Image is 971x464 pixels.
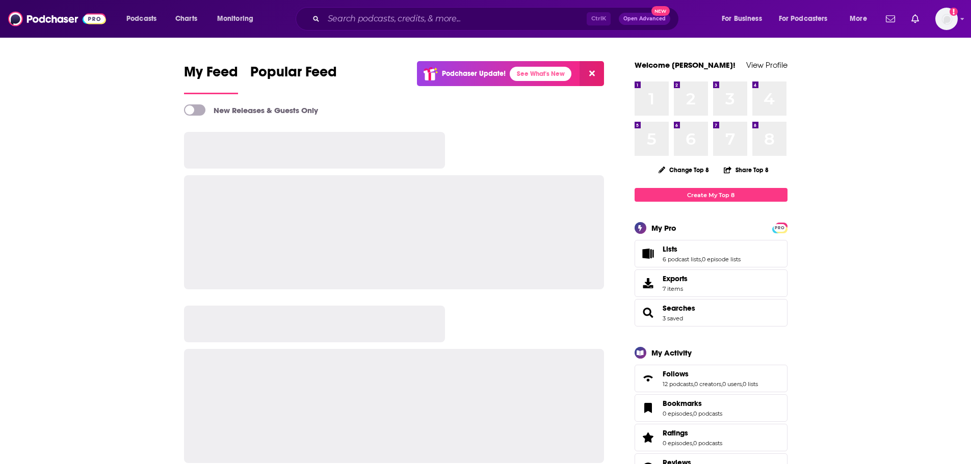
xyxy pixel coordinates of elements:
button: Open AdvancedNew [619,13,670,25]
a: Bookmarks [663,399,722,408]
span: , [701,256,702,263]
p: Podchaser Update! [442,69,506,78]
a: 0 users [722,380,742,388]
span: Podcasts [126,12,156,26]
a: Charts [169,11,203,27]
span: Ctrl K [587,12,611,25]
button: Change Top 8 [652,163,716,176]
a: See What's New [510,67,571,81]
a: 3 saved [663,315,683,322]
button: Show profile menu [935,8,958,30]
a: 6 podcast lists [663,256,701,263]
span: Ratings [663,428,688,438]
a: Lists [663,244,741,254]
span: Follows [635,365,788,392]
span: Exports [663,274,688,283]
a: Searches [663,304,695,313]
a: Ratings [638,430,659,445]
a: Popular Feed [250,63,337,94]
a: 0 creators [694,380,721,388]
span: My Feed [184,63,238,87]
span: Lists [663,244,677,254]
a: PRO [774,224,786,231]
a: My Feed [184,63,238,94]
span: 7 items [663,285,688,292]
a: 0 lists [743,380,758,388]
a: Show notifications dropdown [907,10,923,28]
span: Searches [635,299,788,326]
span: Ratings [635,424,788,451]
span: Popular Feed [250,63,337,87]
a: 0 podcasts [693,410,722,417]
span: Logged in as simonkids1 [935,8,958,30]
span: Exports [638,276,659,290]
a: Lists [638,247,659,261]
button: open menu [772,11,843,27]
a: Exports [635,269,788,297]
span: , [692,440,693,447]
a: Follows [663,369,758,378]
span: For Podcasters [779,12,828,26]
a: Create My Top 8 [635,188,788,202]
span: New [651,6,670,16]
span: , [742,380,743,388]
input: Search podcasts, credits, & more... [324,11,587,27]
a: 0 podcasts [693,440,722,447]
div: My Pro [651,223,676,233]
a: Ratings [663,428,722,438]
button: open menu [715,11,775,27]
span: PRO [774,224,786,232]
a: Show notifications dropdown [882,10,899,28]
a: 0 episodes [663,410,692,417]
button: open menu [210,11,267,27]
span: Lists [635,240,788,267]
span: More [850,12,867,26]
span: , [692,410,693,417]
a: Follows [638,371,659,386]
span: For Business [722,12,762,26]
a: View Profile [746,60,788,70]
button: Share Top 8 [723,160,769,180]
img: User Profile [935,8,958,30]
span: Bookmarks [663,399,702,408]
button: open menu [843,11,880,27]
span: Monitoring [217,12,253,26]
span: , [693,380,694,388]
a: Searches [638,306,659,320]
span: , [721,380,722,388]
img: Podchaser - Follow, Share and Rate Podcasts [8,9,106,29]
div: Search podcasts, credits, & more... [305,7,689,31]
span: Open Advanced [623,16,666,21]
button: open menu [119,11,170,27]
span: Follows [663,369,689,378]
a: New Releases & Guests Only [184,104,318,116]
a: 12 podcasts [663,380,693,388]
a: Welcome [PERSON_NAME]! [635,60,736,70]
span: Charts [175,12,197,26]
div: My Activity [651,348,692,358]
a: Bookmarks [638,401,659,415]
svg: Add a profile image [950,8,958,16]
span: Bookmarks [635,394,788,422]
a: 0 episode lists [702,256,741,263]
a: 0 episodes [663,440,692,447]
